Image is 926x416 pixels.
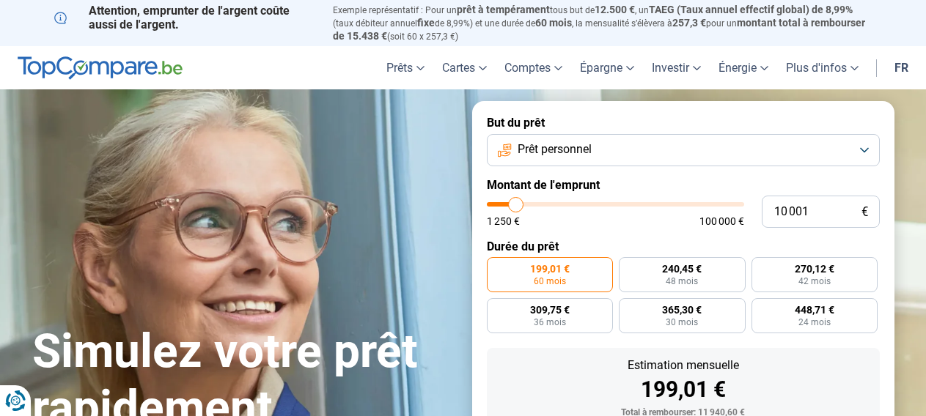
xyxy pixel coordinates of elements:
a: Épargne [571,46,643,89]
span: 60 mois [534,277,566,286]
a: Énergie [710,46,777,89]
a: Comptes [496,46,571,89]
span: Prêt personnel [518,141,592,157]
label: Montant de l'emprunt [487,178,880,192]
label: But du prêt [487,116,880,130]
span: 199,01 € [530,264,570,274]
p: Exemple représentatif : Pour un tous but de , un (taux débiteur annuel de 8,99%) et une durée de ... [333,4,872,42]
div: 199,01 € [499,379,868,401]
span: 24 mois [798,318,831,327]
label: Durée du prêt [487,239,880,253]
a: Investir [643,46,710,89]
span: 12.500 € [595,4,635,15]
span: fixe [417,17,435,29]
span: 48 mois [666,277,698,286]
div: Estimation mensuelle [499,360,868,371]
a: Prêts [378,46,433,89]
span: 257,3 € [672,17,706,29]
span: TAEG (Taux annuel effectif global) de 8,99% [649,4,853,15]
span: € [861,206,868,218]
span: montant total à rembourser de 15.438 € [333,17,865,42]
p: Attention, emprunter de l'argent coûte aussi de l'argent. [54,4,315,31]
span: 365,30 € [662,305,702,315]
img: TopCompare [18,56,183,80]
a: Plus d'infos [777,46,867,89]
a: Cartes [433,46,496,89]
span: 42 mois [798,277,831,286]
span: prêt à tempérament [457,4,550,15]
span: 36 mois [534,318,566,327]
span: 309,75 € [530,305,570,315]
span: 240,45 € [662,264,702,274]
a: fr [886,46,917,89]
span: 30 mois [666,318,698,327]
button: Prêt personnel [487,134,880,166]
span: 1 250 € [487,216,520,226]
span: 100 000 € [699,216,744,226]
span: 60 mois [535,17,572,29]
span: 448,71 € [795,305,834,315]
span: 270,12 € [795,264,834,274]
